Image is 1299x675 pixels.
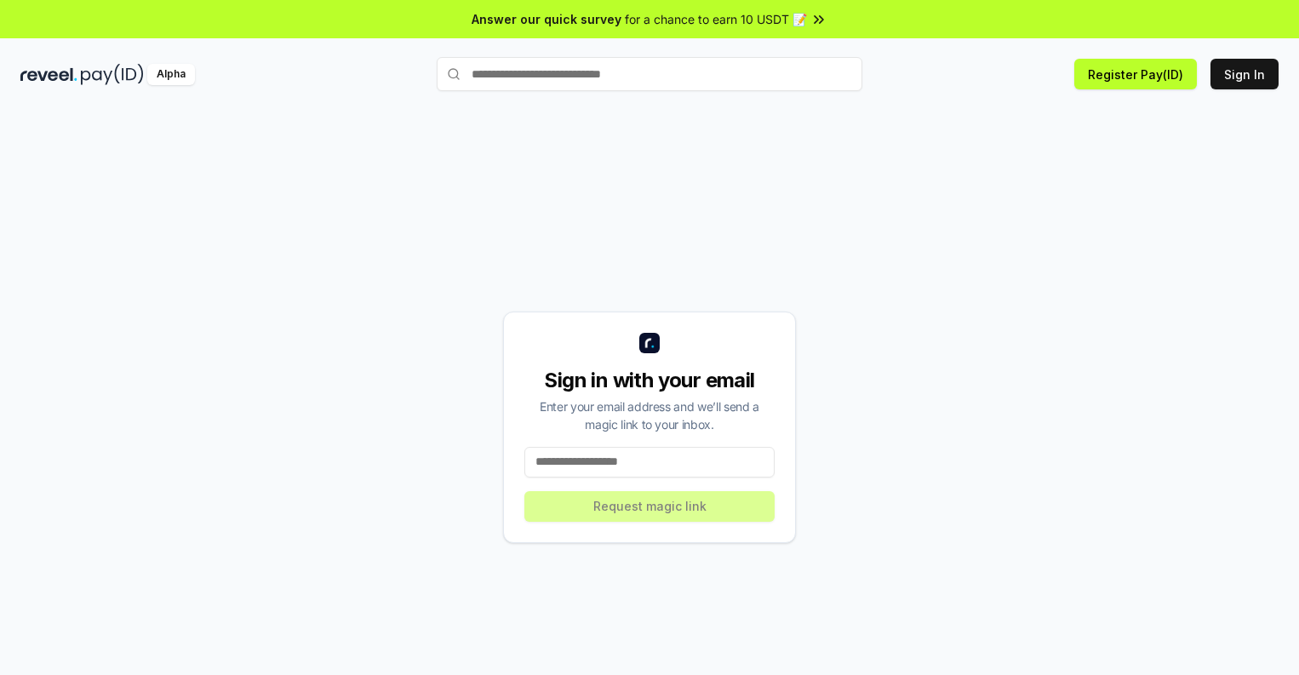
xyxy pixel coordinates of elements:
div: Sign in with your email [524,367,775,394]
div: Enter your email address and we’ll send a magic link to your inbox. [524,398,775,433]
img: reveel_dark [20,64,77,85]
button: Register Pay(ID) [1074,59,1197,89]
img: pay_id [81,64,144,85]
img: logo_small [639,333,660,353]
span: for a chance to earn 10 USDT 📝 [625,10,807,28]
div: Alpha [147,64,195,85]
span: Answer our quick survey [472,10,621,28]
button: Sign In [1210,59,1279,89]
